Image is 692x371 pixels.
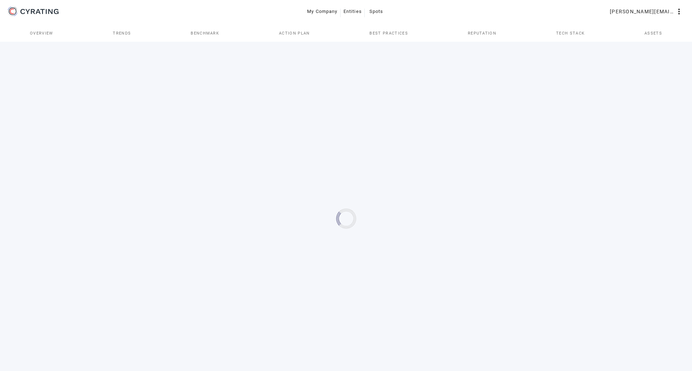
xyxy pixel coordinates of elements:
span: My Company [307,6,338,17]
span: Overview [30,31,53,35]
button: Spots [365,5,388,18]
span: [PERSON_NAME][EMAIL_ADDRESS][DOMAIN_NAME] [610,6,675,17]
g: CYRATING [21,9,59,14]
span: Tech Stack [556,31,585,35]
span: Assets [644,31,662,35]
button: My Company [304,5,341,18]
span: Entities [343,6,362,17]
span: Reputation [468,31,496,35]
span: Best practices [369,31,408,35]
mat-icon: more_vert [675,7,683,16]
button: [PERSON_NAME][EMAIL_ADDRESS][DOMAIN_NAME] [607,5,686,18]
span: Benchmark [191,31,219,35]
span: Spots [369,6,383,17]
span: Action Plan [279,31,310,35]
span: Trends [113,31,131,35]
button: Entities [341,5,365,18]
